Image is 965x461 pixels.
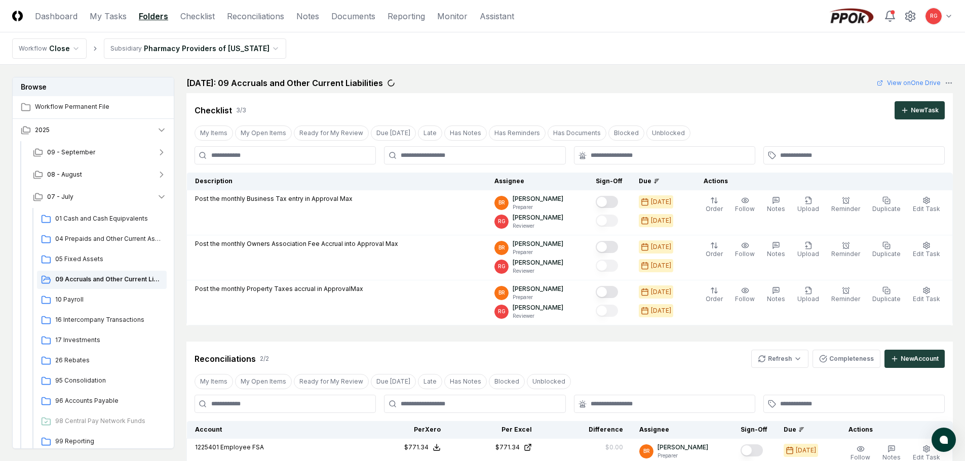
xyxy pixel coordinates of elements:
[513,239,563,248] p: [PERSON_NAME]
[195,443,219,451] span: 1225401
[55,234,163,243] span: 04 Prepaids and Other Current Assets
[388,10,425,22] a: Reporting
[37,372,167,390] a: 95 Consolidation
[913,453,940,461] span: Edit Task
[55,376,163,385] span: 95 Consolidation
[37,311,167,329] a: 16 Intercompany Transactions
[631,421,732,439] th: Assignee
[882,453,901,461] span: Notes
[195,194,353,203] p: Post the monthly Business Tax entry in Approval Max
[437,10,468,22] a: Monitor
[371,125,416,141] button: Due Today
[795,194,821,216] button: Upload
[513,194,563,203] p: [PERSON_NAME]
[294,374,369,389] button: Ready for My Review
[294,125,369,141] button: Ready for My Review
[913,295,940,303] span: Edit Task
[513,294,563,301] p: Preparer
[55,275,163,284] span: 09 Accruals and Other Current Liabilities
[227,10,284,22] a: Reconciliations
[331,10,375,22] a: Documents
[498,289,505,297] span: BR
[797,295,819,303] span: Upload
[55,315,163,324] span: 16 Intercompany Transactions
[236,106,246,115] div: 3 / 3
[651,261,671,270] div: [DATE]
[47,148,95,157] span: 09 - September
[813,350,880,368] button: Completeness
[55,255,163,264] span: 05 Fixed Assets
[911,284,942,306] button: Edit Task
[404,443,441,452] button: $771.34
[895,101,945,119] button: NewTask
[765,194,787,216] button: Notes
[872,205,901,213] span: Duplicate
[55,437,163,446] span: 99 Reporting
[596,215,618,227] button: Mark complete
[704,239,725,261] button: Order
[195,374,233,389] button: My Items
[55,214,163,223] span: 01 Cash and Cash Equipvalents
[872,295,901,303] span: Duplicate
[911,106,939,115] div: New Task
[47,170,82,179] span: 08 - August
[13,77,174,96] h3: Browse
[37,210,167,228] a: 01 Cash and Cash Equipvalents
[47,192,73,201] span: 07 - July
[444,125,487,141] button: Has Notes
[55,336,163,345] span: 17 Investments
[851,453,870,461] span: Follow
[498,244,505,252] span: BR
[741,444,763,456] button: Mark complete
[513,258,563,267] p: [PERSON_NAME]
[180,10,215,22] a: Checklist
[444,374,487,389] button: Has Notes
[418,125,442,141] button: Late
[235,125,292,141] button: My Open Items
[37,352,167,370] a: 26 Rebates
[486,173,588,190] th: Assignee
[704,284,725,306] button: Order
[187,173,487,190] th: Description
[186,77,383,89] h2: [DATE]: 09 Accruals and Other Current Liabilities
[913,205,940,213] span: Edit Task
[195,284,363,294] p: Post the monthly Property Taxes accrual in ApprovalMax
[751,350,808,368] button: Refresh
[37,331,167,350] a: 17 Investments
[733,284,757,306] button: Follow
[37,291,167,309] a: 10 Payroll
[404,443,429,452] div: $771.34
[25,163,175,186] button: 08 - August
[12,38,286,59] nav: breadcrumb
[596,196,618,208] button: Mark complete
[651,197,671,206] div: [DATE]
[704,194,725,216] button: Order
[651,306,671,315] div: [DATE]
[495,443,520,452] div: $771.34
[13,96,175,118] a: Workflow Permanent File
[37,271,167,289] a: 09 Accruals and Other Current Liabilities
[498,199,505,206] span: BR
[596,241,618,253] button: Mark complete
[932,428,956,452] button: atlas-launcher
[55,295,163,304] span: 10 Payroll
[35,10,78,22] a: Dashboard
[498,263,506,270] span: RG
[797,205,819,213] span: Upload
[55,416,163,426] span: 98 Central Pay Network Funds
[651,242,671,252] div: [DATE]
[55,356,163,365] span: 26 Rebates
[829,284,862,306] button: Reminder
[596,260,618,272] button: Mark complete
[596,305,618,317] button: Mark complete
[831,205,860,213] span: Reminder
[870,239,903,261] button: Duplicate
[296,10,319,22] a: Notes
[735,295,755,303] span: Follow
[651,287,671,297] div: [DATE]
[35,102,167,111] span: Workflow Permanent File
[25,141,175,163] button: 09 - September
[658,443,708,452] p: [PERSON_NAME]
[513,284,563,294] p: [PERSON_NAME]
[639,177,679,186] div: Due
